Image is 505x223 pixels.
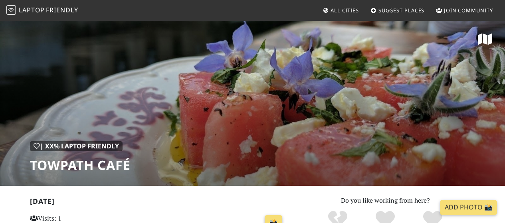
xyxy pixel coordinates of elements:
[295,195,475,206] p: Do you like working from here?
[331,7,359,14] span: All Cities
[30,197,286,209] h2: [DATE]
[6,5,16,15] img: LaptopFriendly
[378,7,425,14] span: Suggest Places
[19,6,45,14] span: Laptop
[6,4,78,18] a: LaptopFriendly LaptopFriendly
[319,3,362,18] a: All Cities
[444,7,493,14] span: Join Community
[30,141,123,152] div: | XX% Laptop Friendly
[433,3,496,18] a: Join Community
[440,200,497,215] a: Add Photo 📸
[46,6,78,14] span: Friendly
[30,158,131,173] h1: Towpath Café
[367,3,428,18] a: Suggest Places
